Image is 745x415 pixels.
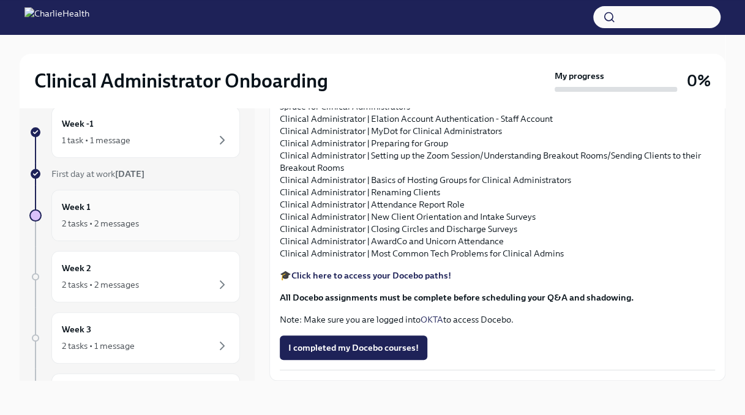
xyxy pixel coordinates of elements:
[62,217,139,230] div: 2 tasks • 2 messages
[24,7,89,27] img: CharlieHealth
[51,168,144,179] span: First day at work
[280,292,634,303] strong: All Docebo assignments must be complete before scheduling your Q&A and shadowing.
[291,270,451,281] a: Click here to access your Docebo paths!
[687,70,711,92] h3: 0%
[62,134,130,146] div: 1 task • 1 message
[29,168,240,180] a: First day at work[DATE]
[62,340,135,352] div: 2 tasks • 1 message
[62,200,91,214] h6: Week 1
[280,100,715,260] p: Spruce for Clinical Administrators Clinical Administrator | Elation Account Authentication - Staf...
[62,323,91,336] h6: Week 3
[29,190,240,241] a: Week 12 tasks • 2 messages
[115,168,144,179] strong: [DATE]
[288,342,419,354] span: I completed my Docebo courses!
[280,313,715,326] p: Note: Make sure you are logged into to access Docebo.
[280,335,427,360] button: I completed my Docebo courses!
[421,314,443,325] a: OKTA
[280,269,715,282] p: 🎓
[29,251,240,302] a: Week 22 tasks • 2 messages
[62,261,91,275] h6: Week 2
[62,117,94,130] h6: Week -1
[29,312,240,364] a: Week 32 tasks • 1 message
[555,70,604,82] strong: My progress
[34,69,328,93] h2: Clinical Administrator Onboarding
[29,107,240,158] a: Week -11 task • 1 message
[62,279,139,291] div: 2 tasks • 2 messages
